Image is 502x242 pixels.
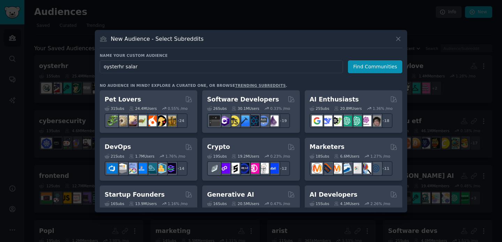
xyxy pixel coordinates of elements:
[207,95,279,104] h2: Software Developers
[173,161,188,176] div: + 14
[238,115,249,126] img: iOSProgramming
[378,161,393,176] div: + 11
[105,95,141,104] h2: Pet Lovers
[219,163,230,174] img: 0xPolygon
[107,115,117,126] img: herpetology
[334,201,359,206] div: 4.1M Users
[129,154,154,159] div: 1.7M Users
[107,163,117,174] img: azuredevops
[111,35,204,43] h3: New Audience - Select Subreddits
[310,106,329,111] div: 25 Sub s
[334,106,362,111] div: 20.8M Users
[165,115,176,126] img: dogbreed
[146,115,157,126] img: cockatiel
[231,106,259,111] div: 30.1M Users
[268,163,279,174] img: defi_
[310,201,329,206] div: 15 Sub s
[207,154,227,159] div: 19 Sub s
[360,115,371,126] img: OpenAIDev
[275,113,290,128] div: + 19
[371,201,390,206] div: 2.26 % /mo
[168,106,188,111] div: 0.55 % /mo
[270,201,290,206] div: 0.47 % /mo
[348,60,402,73] button: Find Communities
[209,115,220,126] img: software
[207,106,227,111] div: 26 Sub s
[310,154,329,159] div: 18 Sub s
[207,143,230,151] h2: Crypto
[105,143,131,151] h2: DevOps
[136,163,147,174] img: DevOpsLinks
[334,154,359,159] div: 6.6M Users
[146,163,157,174] img: platformengineering
[100,60,343,73] input: Pick a short name, like "Digital Marketers" or "Movie-Goers"
[258,115,269,126] img: AskComputerScience
[370,115,381,126] img: ArtificalIntelligence
[105,154,124,159] div: 21 Sub s
[275,161,290,176] div: + 12
[116,115,127,126] img: ballpython
[116,163,127,174] img: AWS_Certified_Experts
[248,163,259,174] img: defiblockchain
[155,163,166,174] img: aws_cdk
[238,163,249,174] img: web3
[331,163,342,174] img: AskMarketing
[126,115,137,126] img: leopardgeckos
[231,201,259,206] div: 20.5M Users
[207,190,254,199] h2: Generative AI
[168,201,188,206] div: 1.16 % /mo
[129,106,157,111] div: 24.4M Users
[341,163,352,174] img: Emailmarketing
[155,115,166,126] img: PetAdvice
[165,163,176,174] img: PlatformEngineers
[105,201,124,206] div: 16 Sub s
[207,201,227,206] div: 16 Sub s
[341,115,352,126] img: chatgpt_promptDesign
[331,115,342,126] img: AItoolsCatalog
[312,115,322,126] img: GoogleGeminiAI
[351,163,362,174] img: googleads
[248,115,259,126] img: reactnative
[129,201,157,206] div: 13.9M Users
[235,83,286,88] a: trending subreddits
[310,143,344,151] h2: Marketers
[105,190,165,199] h2: Startup Founders
[270,154,290,159] div: 0.23 % /mo
[270,106,290,111] div: 0.33 % /mo
[258,163,269,174] img: CryptoNews
[312,163,322,174] img: content_marketing
[321,115,332,126] img: DeepSeek
[370,163,381,174] img: OnlineMarketing
[126,163,137,174] img: Docker_DevOps
[310,190,357,199] h2: AI Developers
[229,163,239,174] img: ethstaker
[378,113,393,128] div: + 18
[310,95,359,104] h2: AI Enthusiasts
[105,106,124,111] div: 31 Sub s
[173,113,188,128] div: + 24
[166,154,185,159] div: 1.76 % /mo
[231,154,259,159] div: 19.2M Users
[100,53,402,58] h3: Name your custom audience
[209,163,220,174] img: ethfinance
[219,115,230,126] img: csharp
[268,115,279,126] img: elixir
[136,115,147,126] img: turtle
[100,83,287,88] div: No audience in mind? Explore a curated one, or browse .
[351,115,362,126] img: chatgpt_prompts_
[321,163,332,174] img: bigseo
[360,163,371,174] img: MarketingResearch
[371,154,390,159] div: 1.27 % /mo
[373,106,393,111] div: 1.36 % /mo
[229,115,239,126] img: learnjavascript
